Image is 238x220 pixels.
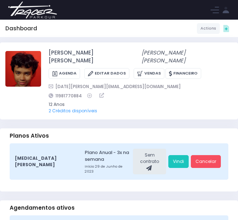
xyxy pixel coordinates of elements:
a: Vendas [134,68,164,79]
a: Financeiro [165,68,201,79]
a: [DATE][PERSON_NAME][EMAIL_ADDRESS][DOMAIN_NAME] [49,83,181,90]
div: Sem contrato [133,149,166,174]
a: Actions [197,23,220,34]
a: Editar Dados [84,68,129,79]
span: [MEDICAL_DATA] [PERSON_NAME] [15,155,74,168]
a: Agenda [49,68,80,79]
h3: Planos Ativos [10,133,49,139]
h3: Agendamentos ativos [10,205,75,211]
span: 12 Anos [49,101,224,108]
a: 11981770884 [49,92,82,99]
small: Início 29 de Junho de 2023 [85,164,131,174]
a: Plano Anual - 3x na semana [85,149,131,163]
a: Vindi [168,155,189,168]
a: Cancelar [191,155,221,168]
i: [PERSON_NAME] [PERSON_NAME] [142,49,185,65]
img: João Pedro Oliveira de Meneses [5,51,41,87]
h5: Dashboard [5,25,37,32]
a: 2 Créditos disponíveis [49,108,97,114]
a: [PERSON_NAME] [PERSON_NAME] [49,49,138,65]
a: [PERSON_NAME] [PERSON_NAME] [142,49,229,65]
